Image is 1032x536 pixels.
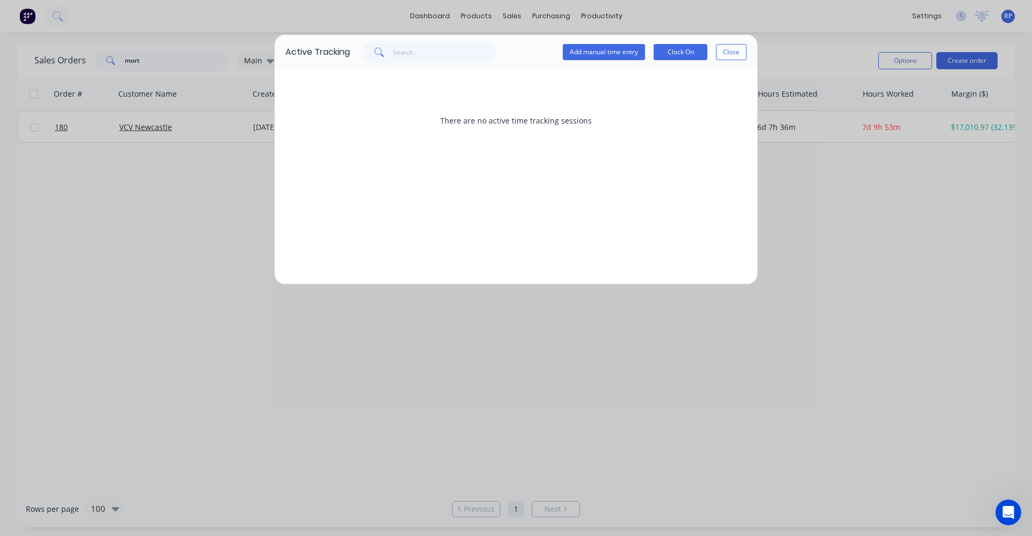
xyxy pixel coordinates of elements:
button: Add manual time entry [563,44,645,60]
button: Close [716,44,747,60]
div: Active Tracking [285,46,350,59]
div: There are no active time tracking sessions [285,80,747,161]
input: Search... [393,41,498,63]
iframe: Intercom live chat [995,499,1021,525]
button: Clock On [654,44,707,60]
